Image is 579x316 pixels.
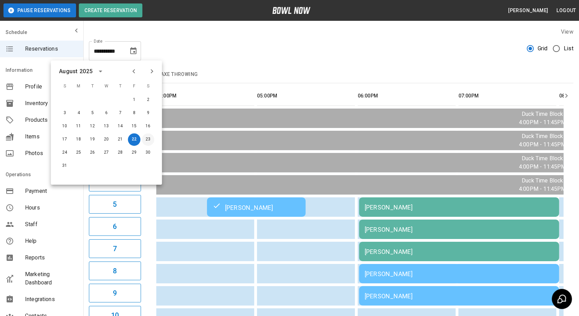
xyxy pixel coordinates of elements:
[58,134,71,146] button: Aug 17, 2025
[58,160,71,172] button: Aug 31, 2025
[554,4,579,17] button: Logout
[142,79,154,93] span: S
[100,107,113,120] button: Aug 6, 2025
[86,120,99,133] button: Aug 12, 2025
[58,107,71,120] button: Aug 3, 2025
[89,195,141,214] button: 5
[113,243,117,254] h6: 7
[25,116,78,124] span: Products
[25,133,78,141] span: Items
[365,270,554,277] div: [PERSON_NAME]
[126,44,140,58] button: Choose date, selected date is Aug 22, 2025
[538,44,548,53] span: Grid
[72,79,85,93] span: M
[128,120,140,133] button: Aug 15, 2025
[59,67,77,76] div: August
[86,147,99,159] button: Aug 26, 2025
[58,147,71,159] button: Aug 24, 2025
[100,147,113,159] button: Aug 27, 2025
[114,120,126,133] button: Aug 14, 2025
[365,248,554,255] div: [PERSON_NAME]
[365,292,554,300] div: [PERSON_NAME]
[86,79,99,93] span: T
[142,120,154,133] button: Aug 16, 2025
[114,79,126,93] span: T
[458,86,556,106] th: 07:00PM
[25,187,78,195] span: Payment
[25,99,78,108] span: Inventory
[25,204,78,212] span: Hours
[505,4,551,17] button: [PERSON_NAME]
[86,107,99,120] button: Aug 5, 2025
[213,203,300,211] div: [PERSON_NAME]
[113,221,117,232] h6: 6
[114,107,126,120] button: Aug 7, 2025
[25,149,78,157] span: Photos
[128,134,140,146] button: Aug 22, 2025
[89,217,141,236] button: 6
[561,28,573,35] label: View
[114,134,126,146] button: Aug 21, 2025
[155,66,204,83] button: Axe Throwing
[72,147,85,159] button: Aug 25, 2025
[365,226,554,233] div: [PERSON_NAME]
[142,147,154,159] button: Aug 30, 2025
[272,7,311,14] img: logo
[142,134,154,146] button: Aug 23, 2025
[113,265,117,276] h6: 8
[358,86,456,106] th: 06:00PM
[128,94,140,106] button: Aug 1, 2025
[89,284,141,302] button: 9
[89,66,573,83] div: inventory tabs
[564,44,573,53] span: List
[25,237,78,245] span: Help
[128,66,140,77] button: Previous month
[114,147,126,159] button: Aug 28, 2025
[25,254,78,262] span: Reports
[25,295,78,304] span: Integrations
[25,270,78,287] span: Marketing Dashboard
[25,220,78,229] span: Staff
[113,199,117,210] h6: 5
[58,120,71,133] button: Aug 10, 2025
[128,147,140,159] button: Aug 29, 2025
[365,204,554,211] div: [PERSON_NAME]
[3,3,76,17] button: Pause Reservations
[100,134,113,146] button: Aug 20, 2025
[89,262,141,280] button: 8
[94,66,106,77] button: calendar view is open, switch to year view
[142,107,154,120] button: Aug 9, 2025
[72,120,85,133] button: Aug 11, 2025
[100,79,113,93] span: W
[100,120,113,133] button: Aug 13, 2025
[25,83,78,91] span: Profile
[128,79,140,93] span: F
[113,288,117,299] h6: 9
[89,239,141,258] button: 7
[86,134,99,146] button: Aug 19, 2025
[146,66,158,77] button: Next month
[80,67,92,76] div: 2025
[72,134,85,146] button: Aug 18, 2025
[156,86,254,106] th: 04:00PM
[128,107,140,120] button: Aug 8, 2025
[58,79,71,93] span: S
[142,94,154,106] button: Aug 2, 2025
[72,107,85,120] button: Aug 4, 2025
[79,3,142,17] button: Create Reservation
[25,45,78,53] span: Reservations
[257,86,355,106] th: 05:00PM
